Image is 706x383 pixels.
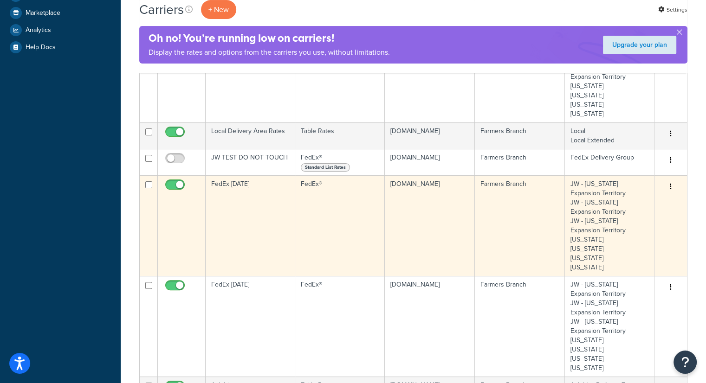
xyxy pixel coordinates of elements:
[206,276,295,377] td: FedEx [DATE]
[206,149,295,175] td: JW TEST DO NOT TOUCH
[295,122,385,149] td: Table Rates
[295,149,385,175] td: FedEx®
[674,351,697,374] button: Open Resource Center
[565,175,654,276] td: JW - [US_STATE] Expansion Territory JW - [US_STATE] Expansion Territory JW - [US_STATE] Expansion...
[139,0,184,19] h1: Carriers
[385,276,475,377] td: [DOMAIN_NAME]
[475,149,565,175] td: Farmers Branch
[565,276,654,377] td: JW - [US_STATE] Expansion Territory JW - [US_STATE] Expansion Territory JW - [US_STATE] Expansion...
[7,22,114,38] a: Analytics
[385,122,475,149] td: [DOMAIN_NAME]
[565,149,654,175] td: FedEx Delivery Group
[149,31,390,46] h4: Oh no! You’re running low on carriers!
[7,5,114,21] a: Marketplace
[385,149,475,175] td: [DOMAIN_NAME]
[301,163,350,172] span: Standard List Rates
[149,46,390,59] p: Display the rates and options from the carriers you use, without limitations.
[26,44,56,51] span: Help Docs
[385,175,475,276] td: [DOMAIN_NAME]
[603,36,676,54] a: Upgrade your plan
[206,122,295,149] td: Local Delivery Area Rates
[26,9,60,17] span: Marketplace
[565,122,654,149] td: Local Local Extended
[206,175,295,276] td: FedEx [DATE]
[475,175,565,276] td: Farmers Branch
[475,122,565,149] td: Farmers Branch
[295,276,385,377] td: FedEx®
[658,3,687,16] a: Settings
[295,175,385,276] td: FedEx®
[26,26,51,34] span: Analytics
[7,39,114,56] a: Help Docs
[475,276,565,377] td: Farmers Branch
